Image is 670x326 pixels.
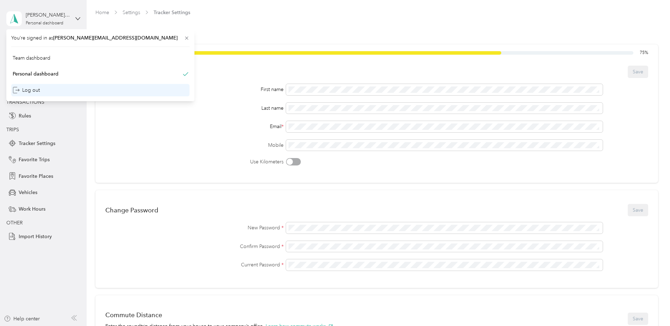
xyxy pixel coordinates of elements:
[13,54,50,62] div: Team dashboard
[631,286,670,326] iframe: Everlance-gr Chat Button Frame
[6,220,23,226] span: OTHER
[13,86,40,94] div: Log out
[26,11,70,19] div: [PERSON_NAME] FAVR
[95,10,109,16] a: Home
[19,233,52,240] span: Import History
[105,224,284,231] label: New Password
[123,10,140,16] a: Settings
[105,158,284,165] label: Use Kilometers
[105,311,333,319] div: Commute Distance
[19,140,55,147] span: Tracker Settings
[19,205,45,213] span: Work Hours
[154,9,190,16] span: Tracker Settings
[6,99,44,105] span: TRANSACTIONS
[13,70,58,78] div: Personal dashboard
[105,243,284,250] label: Confirm Password
[26,21,63,25] div: Personal dashboard
[6,127,19,133] span: TRIPS
[105,206,158,214] div: Change Password
[19,189,37,196] span: Vehicles
[640,50,648,56] span: 75 %
[11,34,190,42] span: You’re signed in as
[19,112,31,120] span: Rules
[19,156,50,163] span: Favorite Trips
[19,173,53,180] span: Favorite Places
[105,104,284,112] div: Last name
[105,261,284,268] label: Current Password
[53,35,178,41] span: [PERSON_NAME][EMAIL_ADDRESS][DOMAIN_NAME]
[4,315,40,322] button: Help center
[105,141,284,149] label: Mobile
[105,123,284,130] div: Email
